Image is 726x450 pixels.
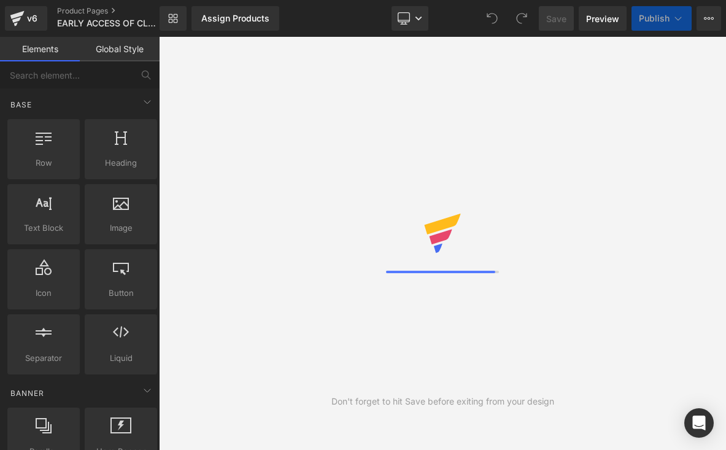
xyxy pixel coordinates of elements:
[88,157,153,169] span: Heading
[57,18,156,28] span: EARLY ACCESS OF CLOUD FLOW BACKPACK
[480,6,504,31] button: Undo
[201,14,269,23] div: Assign Products
[80,37,160,61] a: Global Style
[11,222,76,235] span: Text Block
[9,387,45,399] span: Banner
[11,157,76,169] span: Row
[11,352,76,365] span: Separator
[25,10,40,26] div: v6
[697,6,721,31] button: More
[160,6,187,31] a: New Library
[57,6,180,16] a: Product Pages
[631,6,692,31] button: Publish
[684,408,714,438] div: Open Intercom Messenger
[509,6,534,31] button: Redo
[331,395,554,408] div: Don't forget to hit Save before exiting from your design
[579,6,627,31] a: Preview
[639,14,670,23] span: Publish
[546,12,566,25] span: Save
[9,99,33,111] span: Base
[5,6,47,31] a: v6
[88,222,153,235] span: Image
[88,352,153,365] span: Liquid
[11,287,76,300] span: Icon
[88,287,153,300] span: Button
[586,12,619,25] span: Preview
